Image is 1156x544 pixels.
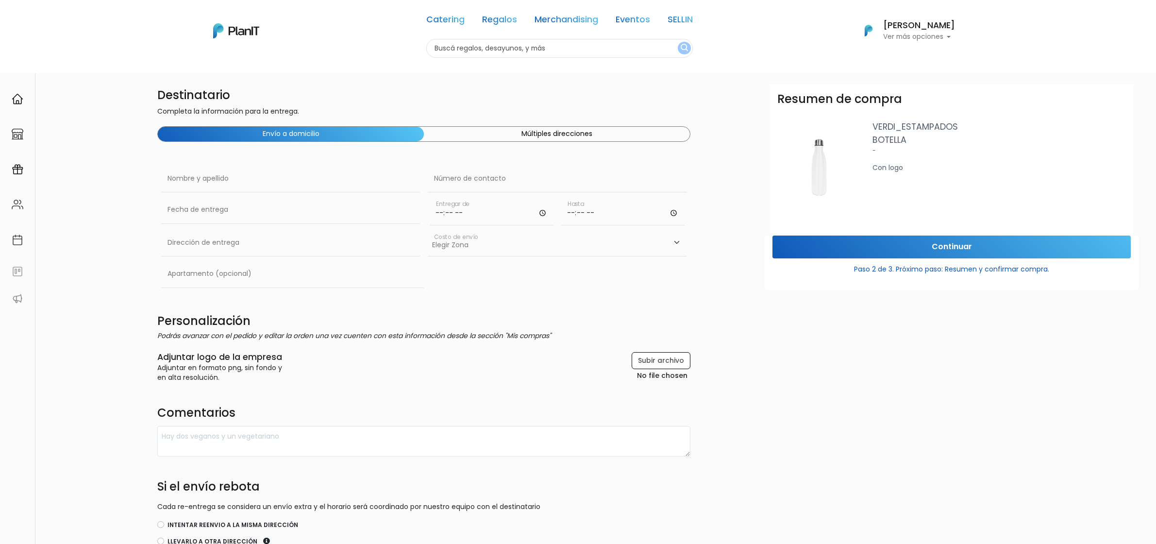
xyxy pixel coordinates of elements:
p: Completa la información para la entrega. [157,106,690,119]
img: campaigns-02234683943229c281be62815700db0a1741e53638e28bf9629b52c665b00959.svg [12,164,23,175]
p: BOTELLA [872,134,1126,146]
img: WhatsApp_Image_2023-10-16_at_16.10.27.jpg [777,120,865,216]
h6: Adjuntar logo de la empresa [157,352,282,362]
button: Múltiples direcciones [424,127,690,141]
input: Fecha de entrega [161,196,420,223]
input: Hasta [561,196,685,225]
input: Nombre y apellido [161,165,420,192]
p: Ver más opciones [883,34,955,40]
button: Envío a domicilio [158,127,424,141]
label: Intentar reenvio a la misma dirección [168,521,298,529]
img: marketplace-4ceaa7011d94191e9ded77b95e3339b90024bf715f7c57f8cf31f2d8c509eaba.svg [12,128,23,140]
button: PlanIt Logo [PERSON_NAME] Ver más opciones [852,18,955,43]
img: PlanIt Logo [858,20,879,41]
img: home-e721727adea9d79c4d83392d1f703f7f8bce08238fde08b1acbfd93340b81755.svg [12,93,23,105]
p: VERDI_ESTAMPADOS [872,120,1126,133]
a: Catering [426,16,465,27]
p: Adjuntar en formato png, sin fondo y en alta resolución. [157,363,282,383]
input: Apartamento (opcional) [161,260,424,288]
h4: Comentarios [157,406,690,422]
h4: Si el envío rebota [157,480,690,498]
p: Cada re-entrega se considera un envío extra y el horario será coordinado por nuestro equipo con e... [157,502,690,512]
h6: [PERSON_NAME] [883,21,955,30]
p: Podrás avanzar con el pedido y editar la orden una vez cuenten con esta información desde la secc... [157,331,690,341]
a: Eventos [616,16,650,27]
a: SELLIN [668,16,693,27]
p: Paso 2 de 3. Próximo paso: Resumen y confirmar compra. [772,260,1131,274]
h3: Resumen de compra [777,92,902,106]
img: calendar-87d922413cdce8b2cf7b7f5f62616a5cf9e4887200fb71536465627b3292af00.svg [12,234,23,246]
img: search_button-432b6d5273f82d61273b3651a40e1bd1b912527efae98b1b7a1b2c0702e16a8d.svg [681,44,688,53]
input: Número de contacto [428,165,687,192]
img: people-662611757002400ad9ed0e3c099ab2801c6687ba6c219adb57efc949bc21e19d.svg [12,199,23,210]
h4: Personalización [157,315,690,329]
a: Merchandising [535,16,598,27]
a: Regalos [482,16,517,27]
img: PlanIt Logo [213,23,259,38]
input: Buscá regalos, desayunos, y más [426,39,693,58]
p: - [872,146,1126,155]
input: Horario [430,196,553,225]
input: Dirección de entrega [161,229,420,256]
img: feedback-78b5a0c8f98aac82b08bfc38622c3050aee476f2c9584af64705fc4e61158814.svg [12,266,23,277]
h4: Destinatario [157,88,690,102]
input: Continuar [772,236,1131,258]
img: partners-52edf745621dab592f3b2c58e3bca9d71375a7ef29c3b500c9f145b62cc070d4.svg [12,293,23,305]
div: Con logo [872,163,1126,173]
